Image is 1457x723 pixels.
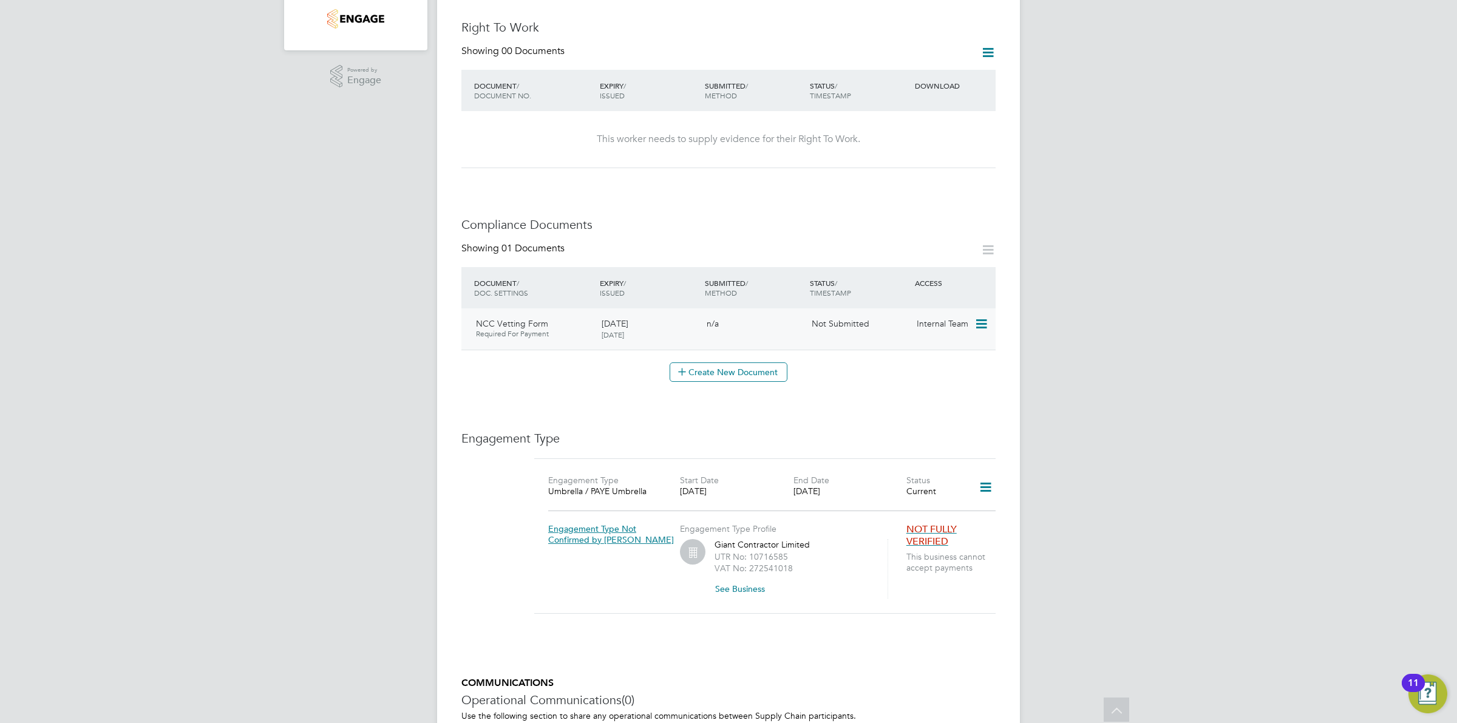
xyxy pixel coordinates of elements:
div: [DATE] [680,486,793,497]
span: / [517,278,519,288]
span: TIMESTAMP [810,288,851,297]
div: STATUS [807,272,912,304]
span: (0) [622,692,634,708]
span: DOCUMENT NO. [474,90,531,100]
span: METHOD [705,90,737,100]
label: Start Date [680,475,719,486]
span: Required For Payment [476,329,592,339]
div: SUBMITTED [702,75,807,106]
span: / [745,278,748,288]
div: DOCUMENT [471,75,597,106]
span: Not Submitted [812,318,869,329]
label: Engagement Type Profile [680,523,776,534]
span: 01 Documents [501,242,565,254]
h3: Operational Communications [461,692,996,708]
button: Open Resource Center, 11 new notifications [1408,674,1447,713]
div: DOCUMENT [471,272,597,304]
label: Status [906,475,930,486]
span: Engagement Type Not Confirmed by [PERSON_NAME] [548,523,674,545]
span: Internal Team [917,318,968,329]
div: [DATE] [793,486,906,497]
span: Powered by [347,65,381,75]
span: [DATE] [602,330,624,339]
div: This worker needs to supply evidence for their Right To Work. [474,133,983,146]
label: UTR No: 10716585 [715,551,788,562]
a: Go to home page [299,9,413,29]
div: STATUS [807,75,912,106]
div: Showing [461,242,567,255]
div: 11 [1408,683,1419,699]
span: n/a [707,318,719,329]
div: DOWNLOAD [912,75,996,97]
button: Create New Document [670,362,787,382]
label: VAT No: 272541018 [715,563,793,574]
span: DOC. SETTINGS [474,288,528,297]
span: TIMESTAMP [810,90,851,100]
div: Showing [461,45,567,58]
span: / [745,81,748,90]
span: / [835,278,837,288]
h3: Engagement Type [461,430,996,446]
img: jambo-logo-retina.png [327,9,384,29]
span: / [623,278,626,288]
span: NOT FULLY VERIFIED [906,523,957,548]
h3: Right To Work [461,19,996,35]
span: / [835,81,837,90]
h5: COMMUNICATIONS [461,677,996,690]
div: EXPIRY [597,75,702,106]
p: Use the following section to share any operational communications between Supply Chain participants. [461,710,996,721]
div: Giant Contractor Limited [715,539,872,599]
span: ISSUED [600,90,625,100]
span: Engage [347,75,381,86]
label: Engagement Type [548,475,619,486]
span: [DATE] [602,318,628,329]
span: / [623,81,626,90]
div: Umbrella / PAYE Umbrella [548,486,661,497]
span: 00 Documents [501,45,565,57]
span: This business cannot accept payments [906,551,1000,573]
a: Powered byEngage [330,65,382,88]
h3: Compliance Documents [461,217,996,233]
button: See Business [715,579,775,599]
div: EXPIRY [597,272,702,304]
label: End Date [793,475,829,486]
span: ISSUED [600,288,625,297]
span: NCC Vetting Form [476,318,548,329]
div: Current [906,486,963,497]
span: / [517,81,519,90]
div: ACCESS [912,272,996,294]
div: SUBMITTED [702,272,807,304]
span: METHOD [705,288,737,297]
